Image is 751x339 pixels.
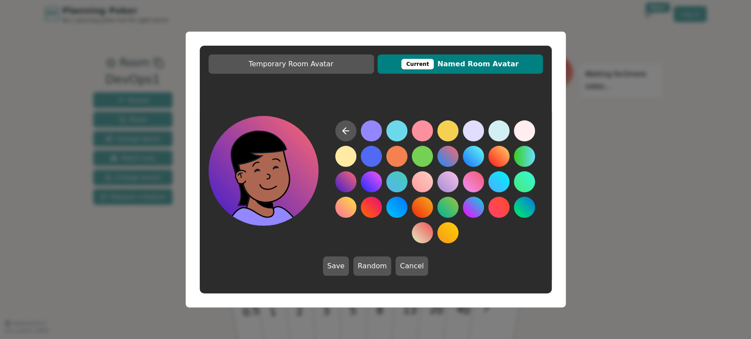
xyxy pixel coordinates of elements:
span: Named Room Avatar [382,59,539,69]
button: CurrentNamed Room Avatar [377,54,543,74]
button: Random [353,256,391,276]
button: Save [323,256,349,276]
div: This avatar will be displayed in dedicated rooms [401,59,434,69]
button: Cancel [396,256,428,276]
span: Temporary Room Avatar [213,59,370,69]
button: Temporary Room Avatar [209,54,374,74]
